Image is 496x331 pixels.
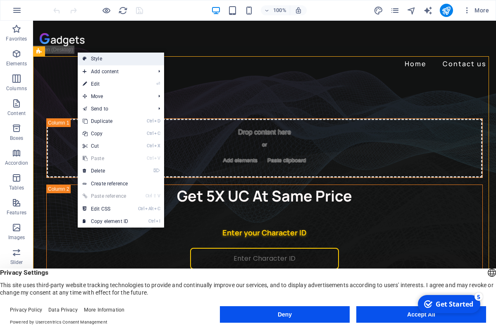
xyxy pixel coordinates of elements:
span: Paste clipboard [231,134,277,146]
i: Ctrl [145,193,152,199]
div: Get Started 5 items remaining, 0% complete [5,3,67,22]
i: Ctrl [147,143,153,149]
p: Images [8,234,25,241]
i: Reload page [118,6,128,15]
span: Add elements [187,134,228,146]
i: Design (Ctrl+Alt+Y) [374,6,383,15]
i: D [154,118,160,124]
button: reload [118,5,128,15]
i: ⌦ [153,168,160,173]
i: ⏎ [156,81,160,86]
a: ⏎Edit [78,78,133,90]
div: Drop content here [14,98,449,157]
i: I [156,218,160,224]
p: Tables [9,185,24,191]
span: Add content [78,65,152,78]
p: Boxes [10,135,24,142]
a: CtrlXCut [78,140,133,152]
i: C [154,206,160,211]
i: AI Writer [423,6,433,15]
i: V [154,156,160,161]
button: design [374,5,384,15]
a: ⌦Delete [78,165,133,177]
i: C [154,131,160,136]
p: Slider [10,259,23,266]
i: Ctrl [147,156,153,161]
i: Publish [441,6,451,15]
div: Get Started [22,8,60,17]
button: navigator [407,5,417,15]
a: CtrlDDuplicate [78,115,133,127]
span: Move [78,90,152,103]
h6: 100% [273,5,286,15]
i: X [154,143,160,149]
i: Ctrl [138,206,145,211]
a: Create reference [78,177,164,190]
p: Favorites [6,36,27,42]
a: Send to [78,103,152,115]
a: CtrlCCopy [78,127,133,140]
i: On resize automatically adjust zoom level to fit chosen device. [295,7,302,14]
button: 100% [261,5,290,15]
p: Columns [6,85,27,92]
a: CtrlVPaste [78,152,133,165]
i: Ctrl [147,118,153,124]
a: Ctrl⇧VPaste reference [78,190,133,202]
p: Accordion [5,160,28,166]
i: Navigator [407,6,416,15]
a: Style [78,53,164,65]
button: pages [390,5,400,15]
i: Ctrl [147,131,153,136]
i: ⇧ [153,193,157,199]
div: 5 [61,1,69,9]
button: text_generator [423,5,433,15]
a: CtrlAltCEdit CSS [78,203,133,215]
button: publish [440,4,453,17]
button: More [460,4,492,17]
p: Content [7,110,26,117]
a: CtrlICopy element ID [78,215,133,228]
span: More [463,6,489,14]
i: Alt [145,206,153,211]
i: V [157,193,160,199]
i: Ctrl [148,218,155,224]
i: Pages (Ctrl+Alt+S) [390,6,400,15]
p: Features [7,209,26,216]
button: Click here to leave preview mode and continue editing [101,5,111,15]
p: Elements [6,60,27,67]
